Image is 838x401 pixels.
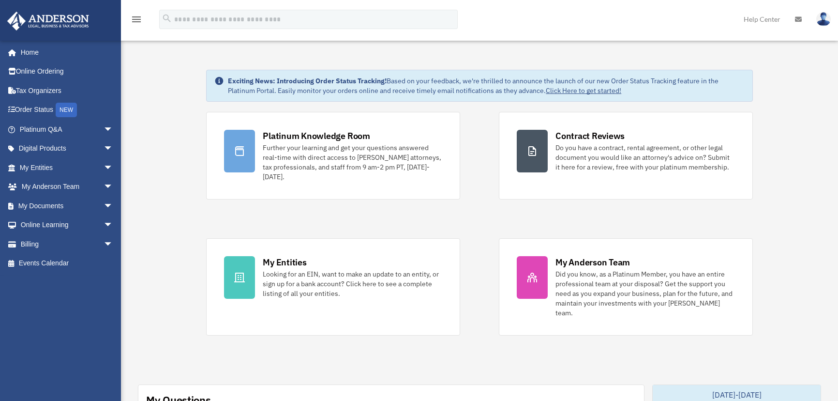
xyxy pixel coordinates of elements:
a: My Anderson Team Did you know, as a Platinum Member, you have an entire professional team at your... [499,238,753,336]
div: My Anderson Team [555,256,630,268]
span: arrow_drop_down [104,139,123,159]
span: arrow_drop_down [104,158,123,178]
a: Click Here to get started! [546,86,621,95]
a: menu [131,17,142,25]
a: Tax Organizers [7,81,128,100]
div: Platinum Knowledge Room [263,130,370,142]
a: Digital Productsarrow_drop_down [7,139,128,158]
span: arrow_drop_down [104,234,123,254]
a: My Entitiesarrow_drop_down [7,158,128,177]
div: Do you have a contract, rental agreement, or other legal document you would like an attorney's ad... [555,143,735,172]
div: Based on your feedback, we're thrilled to announce the launch of our new Order Status Tracking fe... [228,76,745,95]
a: Contract Reviews Do you have a contract, rental agreement, or other legal document you would like... [499,112,753,200]
a: Online Learningarrow_drop_down [7,216,128,235]
a: Platinum Knowledge Room Further your learning and get your questions answered real-time with dire... [206,112,460,200]
i: menu [131,14,142,25]
div: My Entities [263,256,306,268]
img: Anderson Advisors Platinum Portal [4,12,92,31]
strong: Exciting News: Introducing Order Status Tracking! [228,77,387,85]
a: Events Calendar [7,254,128,273]
a: Home [7,43,123,62]
div: NEW [56,103,77,117]
div: Further your learning and get your questions answered real-time with direct access to [PERSON_NAM... [263,143,442,182]
i: search [162,13,172,24]
div: Looking for an EIN, want to make an update to an entity, or sign up for a bank account? Click her... [263,269,442,298]
div: Contract Reviews [555,130,625,142]
div: Did you know, as a Platinum Member, you have an entire professional team at your disposal? Get th... [555,269,735,318]
a: My Entities Looking for an EIN, want to make an update to an entity, or sign up for a bank accoun... [206,238,460,336]
span: arrow_drop_down [104,216,123,235]
span: arrow_drop_down [104,177,123,197]
span: arrow_drop_down [104,196,123,216]
a: My Anderson Teamarrow_drop_down [7,177,128,197]
a: Billingarrow_drop_down [7,234,128,254]
a: My Documentsarrow_drop_down [7,196,128,216]
a: Online Ordering [7,62,128,81]
a: Platinum Q&Aarrow_drop_down [7,120,128,139]
img: User Pic [816,12,831,26]
span: arrow_drop_down [104,120,123,139]
a: Order StatusNEW [7,100,128,120]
